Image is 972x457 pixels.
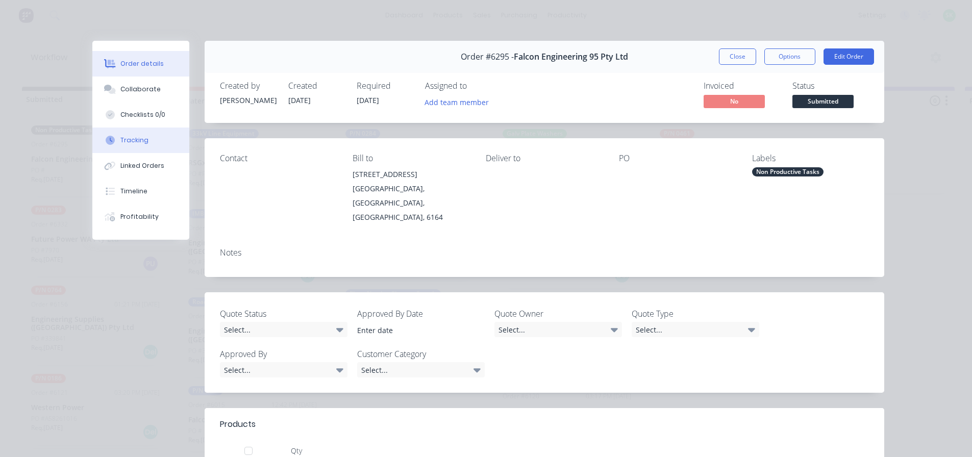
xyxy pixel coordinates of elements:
div: Status [792,81,869,91]
button: Profitability [92,204,189,230]
div: Select... [494,322,622,337]
span: Order #6295 - [461,52,514,62]
span: Falcon Engineering 95 Pty Ltd [514,52,628,62]
div: Linked Orders [120,161,164,170]
div: Invoiced [704,81,780,91]
div: Collaborate [120,85,161,94]
button: Order details [92,51,189,77]
button: Close [719,48,756,65]
input: Enter date [350,322,477,338]
label: Approved By Date [357,308,485,320]
div: Contact [220,154,337,163]
div: [PERSON_NAME] [220,95,276,106]
div: [STREET_ADDRESS][GEOGRAPHIC_DATA], [GEOGRAPHIC_DATA], [GEOGRAPHIC_DATA], 6164 [353,167,469,224]
div: Timeline [120,187,147,196]
div: [STREET_ADDRESS] [353,167,469,182]
div: Notes [220,248,869,258]
button: Add team member [419,95,494,109]
button: Tracking [92,128,189,153]
button: Submitted [792,95,854,110]
span: [DATE] [357,95,379,105]
button: Timeline [92,179,189,204]
label: Quote Status [220,308,347,320]
div: Products [220,418,256,430]
div: Assigned to [425,81,527,91]
span: Submitted [792,95,854,108]
button: Collaborate [92,77,189,102]
button: Options [764,48,815,65]
div: Tracking [120,136,148,145]
button: Checklists 0/0 [92,102,189,128]
div: Created [288,81,344,91]
label: Approved By [220,348,347,360]
div: Select... [220,362,347,377]
div: Select... [357,362,485,377]
div: Labels [752,154,869,163]
div: [GEOGRAPHIC_DATA], [GEOGRAPHIC_DATA], [GEOGRAPHIC_DATA], 6164 [353,182,469,224]
span: No [704,95,765,108]
label: Quote Owner [494,308,622,320]
button: Add team member [425,95,494,109]
div: Non Productive Tasks [752,167,824,176]
div: Select... [220,322,347,337]
div: Deliver to [486,154,603,163]
div: Select... [632,322,759,337]
div: PO [619,154,736,163]
label: Customer Category [357,348,485,360]
div: Required [357,81,413,91]
button: Edit Order [824,48,874,65]
span: [DATE] [288,95,311,105]
div: Created by [220,81,276,91]
div: Profitability [120,212,159,221]
button: Linked Orders [92,153,189,179]
div: Order details [120,59,164,68]
div: Checklists 0/0 [120,110,165,119]
div: Bill to [353,154,469,163]
label: Quote Type [632,308,759,320]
